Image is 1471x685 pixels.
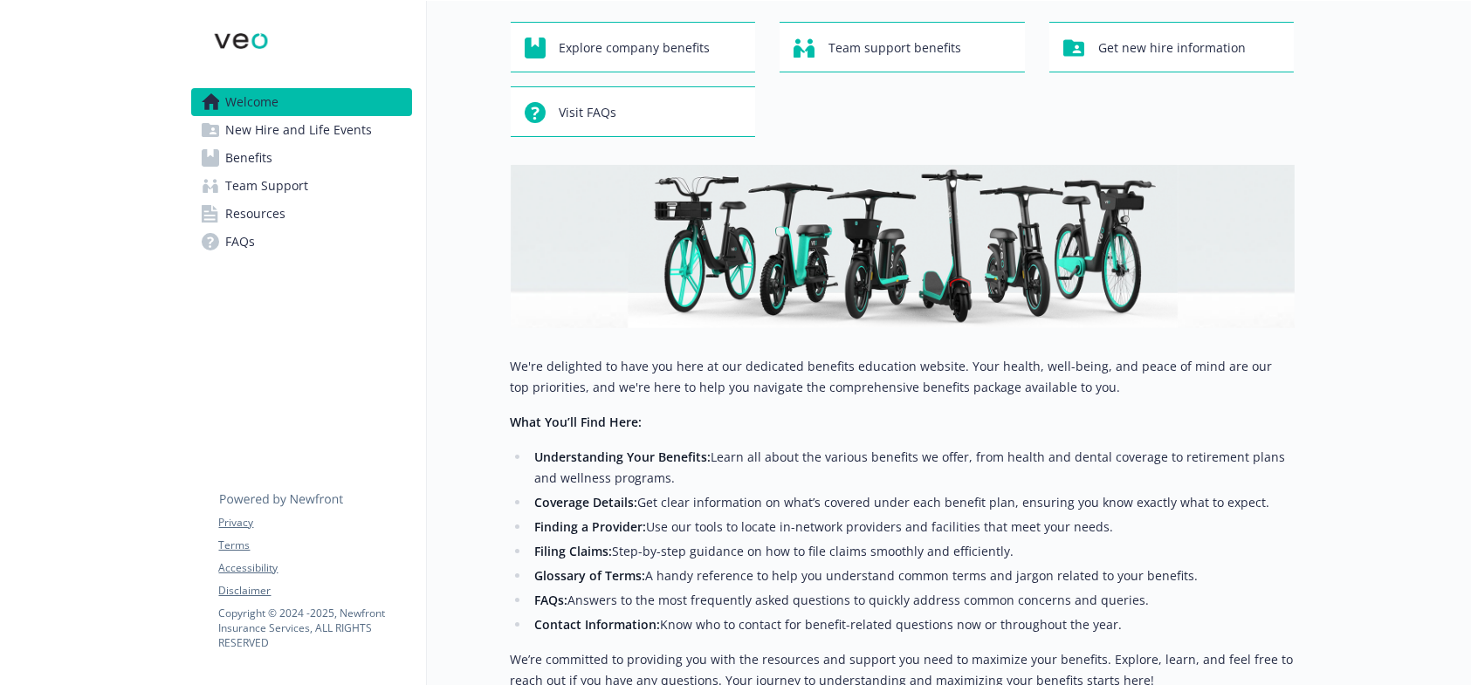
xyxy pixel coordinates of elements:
li: Get clear information on what’s covered under each benefit plan, ensuring you know exactly what t... [530,492,1295,513]
li: A handy reference to help you understand common terms and jargon related to your benefits. [530,565,1295,586]
span: Visit FAQs [560,96,617,129]
li: Use our tools to locate in-network providers and facilities that meet your needs. [530,517,1295,538]
a: Privacy [219,515,411,531]
span: Benefits [226,144,273,172]
p: We're delighted to have you here at our dedicated benefits education website. Your health, well-b... [511,356,1295,398]
a: Team Support [191,172,412,200]
li: Answers to the most frequently asked questions to quickly address common concerns and queries. [530,590,1295,611]
span: Welcome [226,88,279,116]
span: Team support benefits [828,31,961,65]
strong: Contact Information: [534,616,660,633]
button: Team support benefits [780,22,1025,72]
a: FAQs [191,228,412,256]
span: FAQs [226,228,256,256]
strong: Filing Claims: [534,543,612,559]
a: Resources [191,200,412,228]
a: Benefits [191,144,412,172]
strong: Understanding Your Benefits: [534,449,711,465]
strong: Coverage Details: [534,494,637,510]
a: Welcome [191,88,412,116]
li: Know who to contact for benefit-related questions now or throughout the year. [530,614,1295,635]
a: Accessibility [219,560,411,576]
strong: Glossary of Terms: [534,567,645,584]
li: Step-by-step guidance on how to file claims smoothly and efficiently. [530,541,1295,562]
button: Get new hire information [1049,22,1295,72]
img: overview page banner [511,165,1295,328]
button: Visit FAQs [511,86,756,137]
a: Terms [219,538,411,553]
a: New Hire and Life Events [191,116,412,144]
a: Disclaimer [219,583,411,599]
strong: Finding a Provider: [534,518,646,535]
span: Resources [226,200,286,228]
p: Copyright © 2024 - 2025 , Newfront Insurance Services, ALL RIGHTS RESERVED [219,606,411,650]
span: New Hire and Life Events [226,116,373,144]
strong: What You’ll Find Here: [511,414,643,430]
span: Team Support [226,172,309,200]
span: Explore company benefits [560,31,711,65]
strong: FAQs: [534,592,567,608]
li: Learn all about the various benefits we offer, from health and dental coverage to retirement plan... [530,447,1295,489]
span: Get new hire information [1098,31,1246,65]
button: Explore company benefits [511,22,756,72]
